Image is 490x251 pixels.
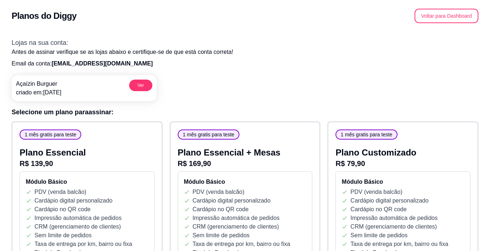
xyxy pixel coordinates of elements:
[16,88,61,97] p: criado em: [DATE]
[52,60,153,67] span: [EMAIL_ADDRESS][DOMAIN_NAME]
[22,131,79,138] span: 1 mês gratis para teste
[12,75,157,101] a: Açaízin Burguercriado em:[DATE]Ver
[34,196,112,205] p: Cardápio digital personalizado
[34,188,86,196] p: PDV (venda balcão)
[350,188,402,196] p: PDV (venda balcão)
[338,131,395,138] span: 1 mês gratis para teste
[20,147,155,158] p: Plano Essencial
[193,240,290,248] p: Taxa de entrega por km, bairro ou fixa
[178,158,313,169] p: R$ 169,90
[342,178,464,186] h4: Módulo Básico
[350,231,407,240] p: Sem limite de pedidos
[350,240,448,248] p: Taxa de entrega por km, bairro ou fixa
[34,231,91,240] p: Sem limite de pedidos
[12,38,478,48] h3: Lojas na sua conta:
[129,80,152,91] button: Ver
[178,147,313,158] p: Plano Essencial + Mesas
[34,240,132,248] p: Taxa de entrega por km, bairro ou fixa
[34,222,121,231] p: CRM (gerenciamento de clientes)
[415,13,478,19] a: Voltar para Dashboard
[34,214,122,222] p: Impressão automática de pedidos
[335,147,470,158] p: Plano Customizado
[350,222,437,231] p: CRM (gerenciamento de clientes)
[193,188,244,196] p: PDV (venda balcão)
[12,107,478,117] h3: Selecione um plano para assinar :
[415,9,478,23] button: Voltar para Dashboard
[180,131,237,138] span: 1 mês gratis para teste
[12,48,478,56] p: Antes de assinar verifique se as lojas abaixo e certifique-se de que está conta correta!
[12,59,478,68] p: Email da conta:
[193,205,249,214] p: Cardápio no QR code
[34,205,91,214] p: Cardápio no QR code
[184,178,306,186] h4: Módulo Básico
[350,196,428,205] p: Cardápio digital personalizado
[350,205,407,214] p: Cardápio no QR code
[20,158,155,169] p: R$ 139,90
[26,178,148,186] h4: Módulo Básico
[193,214,280,222] p: Impressão automática de pedidos
[350,214,437,222] p: Impressão automática de pedidos
[193,222,279,231] p: CRM (gerenciamento de clientes)
[193,231,250,240] p: Sem limite de pedidos
[335,158,470,169] p: R$ 79,90
[12,10,77,22] h2: Planos do Diggy
[193,196,271,205] p: Cardápio digital personalizado
[16,80,61,88] p: Açaízin Burguer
